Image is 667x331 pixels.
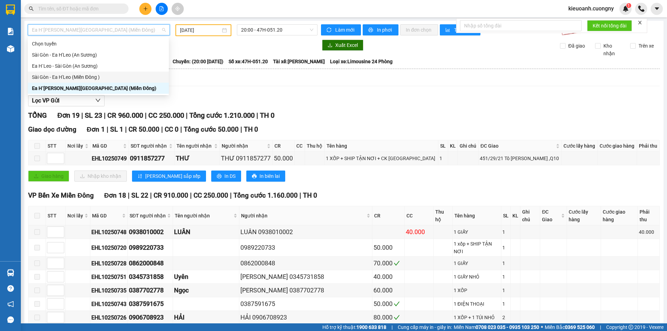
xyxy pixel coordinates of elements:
span: Hỗ trợ kỹ thuật: [322,323,386,331]
div: 1 [439,155,446,162]
span: SL 1 [110,125,123,133]
th: Cước lấy hàng [562,140,598,152]
span: | [190,191,192,199]
span: | [180,125,182,133]
th: Ghi chú [520,206,540,225]
td: EHL10250728 [90,257,128,270]
span: search [29,6,34,11]
div: 1 [502,273,509,281]
span: Đơn 1 [87,125,105,133]
div: 40.000 [639,228,658,236]
th: CC [405,206,434,225]
td: EHL10250726 [90,311,128,324]
span: close [637,20,642,25]
div: 1 ĐIỆN THOẠI [454,300,500,308]
span: Người nhận [222,142,266,150]
span: down [95,98,101,103]
span: VP Bến Xe Miền Đông [28,191,94,199]
th: CR [372,206,405,225]
span: Đơn 18 [104,191,126,199]
span: CC 250.000 [193,191,228,199]
div: LUÂN [174,227,238,237]
input: Nhập số tổng đài [460,20,582,31]
img: warehouse-icon [7,269,14,276]
th: CR [273,140,295,152]
span: sync [327,27,332,33]
div: THƯ 0911857277 [221,154,272,163]
div: 0911857277 [130,154,173,163]
span: | [104,111,106,119]
div: 1 XỐP [454,287,500,294]
span: Mã GD [92,212,121,220]
input: Tìm tên, số ĐT hoặc mã đơn [38,5,120,13]
div: 1 XỐP + 1 TÚI NHỎ [454,314,500,321]
span: Nơi lấy [67,212,83,220]
th: Tên hàng [325,140,439,152]
th: SL [501,206,511,225]
td: EHL10250735 [90,284,128,297]
button: aim [172,3,184,15]
span: TH 0 [260,111,274,119]
button: printerIn DS [211,171,241,182]
span: 1 [627,3,630,8]
div: Ea H`Leo - Sài Gòn (Miền Đông) [28,83,169,94]
div: EHL10250720 [91,243,126,252]
th: Phải thu [638,206,660,225]
div: 451/29/21 Tô [PERSON_NAME] ,Q10 [480,155,560,162]
span: CC 0 [165,125,179,133]
div: Sài Gòn - Ea H'Leo (Miền Đông ) [28,72,169,83]
div: Uyên [174,272,238,282]
span: | [107,125,108,133]
th: Cước giao hàng [598,140,637,152]
span: In DS [224,172,236,180]
td: 0387591675 [128,297,173,311]
td: 0911857277 [129,152,175,165]
td: HẢI [173,311,239,324]
div: EHL10250743 [91,300,126,308]
td: Ngọc [173,284,239,297]
div: 50.000 [373,243,403,253]
span: kieuoanh.cuongny [563,4,619,13]
span: check [394,301,400,307]
div: LUÂN 0938010002 [240,227,371,237]
input: 10/10/2025 [180,26,221,34]
img: icon-new-feature [623,6,629,12]
td: EHL10250743 [90,297,128,311]
span: Miền Nam [454,323,539,331]
span: CC 250.000 [148,111,184,119]
button: downloadNhập kho nhận [74,171,127,182]
span: ⚪️ [541,326,543,329]
span: printer [368,27,374,33]
span: Tổng cước 1.160.000 [233,191,298,199]
button: bar-chartThống kê [440,24,480,35]
span: Ea H`Leo - Sài Gòn (Miền Đông) [32,25,166,35]
div: 0989220733 [129,243,172,253]
div: 1 GIẤY [454,259,500,267]
div: 2 [502,314,509,321]
td: EHL10250748 [90,225,128,239]
span: bar-chart [445,27,451,33]
div: 40.000 [373,272,403,282]
div: 0387591675 [240,299,371,309]
th: KL [448,140,458,152]
span: check [394,314,400,321]
div: 0862000848 [129,258,172,268]
span: | [128,191,130,199]
div: 70.000 [373,258,403,268]
div: 60.000 [373,286,403,295]
span: Kho nhận [601,42,625,57]
span: Đã giao [566,42,588,50]
div: Ea H`[PERSON_NAME][GEOGRAPHIC_DATA] (Miền Đông) [32,84,165,92]
span: | [600,323,601,331]
span: message [7,316,14,323]
span: Xuất Excel [335,41,358,49]
div: EHL10250726 [91,313,126,322]
button: In đơn chọn [400,24,438,35]
div: 0387702778 [129,286,172,295]
span: printer [252,174,257,179]
span: plus [143,6,148,11]
div: [PERSON_NAME] 0345731858 [240,272,371,282]
td: 0862000848 [128,257,173,270]
span: Tên người nhận [176,142,212,150]
span: | [186,111,188,119]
